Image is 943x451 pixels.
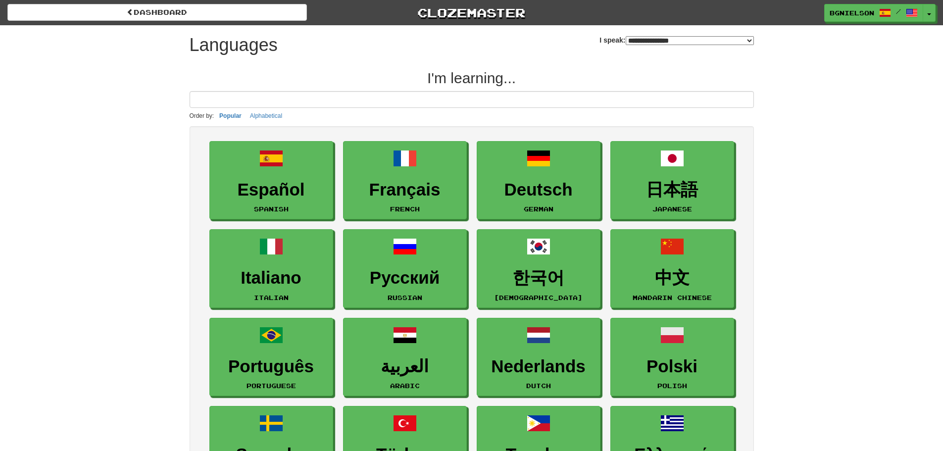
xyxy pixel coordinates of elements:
a: 日本語Japanese [610,141,734,220]
small: Dutch [526,382,551,389]
small: Arabic [390,382,420,389]
a: DeutschGerman [477,141,600,220]
button: Popular [216,110,245,121]
a: EspañolSpanish [209,141,333,220]
a: FrançaisFrench [343,141,467,220]
a: РусскийRussian [343,229,467,308]
h3: Deutsch [482,180,595,200]
small: Mandarin Chinese [633,294,712,301]
h3: Русский [348,268,461,288]
label: I speak: [599,35,753,45]
small: German [524,205,553,212]
a: Clozemaster [322,4,621,21]
small: Portuguese [247,382,296,389]
small: [DEMOGRAPHIC_DATA] [494,294,583,301]
h3: 中文 [616,268,729,288]
a: PolskiPolish [610,318,734,397]
small: French [390,205,420,212]
small: Polish [657,382,687,389]
a: ItalianoItalian [209,229,333,308]
a: 中文Mandarin Chinese [610,229,734,308]
span: bgnielson [830,8,874,17]
h3: 한국어 [482,268,595,288]
h2: I'm learning... [190,70,754,86]
h3: العربية [348,357,461,376]
button: Alphabetical [247,110,285,121]
h3: Polski [616,357,729,376]
small: Italian [254,294,289,301]
select: I speak: [626,36,754,45]
h3: Português [215,357,328,376]
small: Japanese [652,205,692,212]
h3: Français [348,180,461,200]
h1: Languages [190,35,278,55]
a: bgnielson / [824,4,923,22]
h3: Español [215,180,328,200]
a: NederlandsDutch [477,318,600,397]
a: dashboard [7,4,307,21]
small: Spanish [254,205,289,212]
h3: 日本語 [616,180,729,200]
span: / [896,8,901,15]
small: Russian [388,294,422,301]
a: PortuguêsPortuguese [209,318,333,397]
small: Order by: [190,112,214,119]
h3: Nederlands [482,357,595,376]
a: 한국어[DEMOGRAPHIC_DATA] [477,229,600,308]
a: العربيةArabic [343,318,467,397]
h3: Italiano [215,268,328,288]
